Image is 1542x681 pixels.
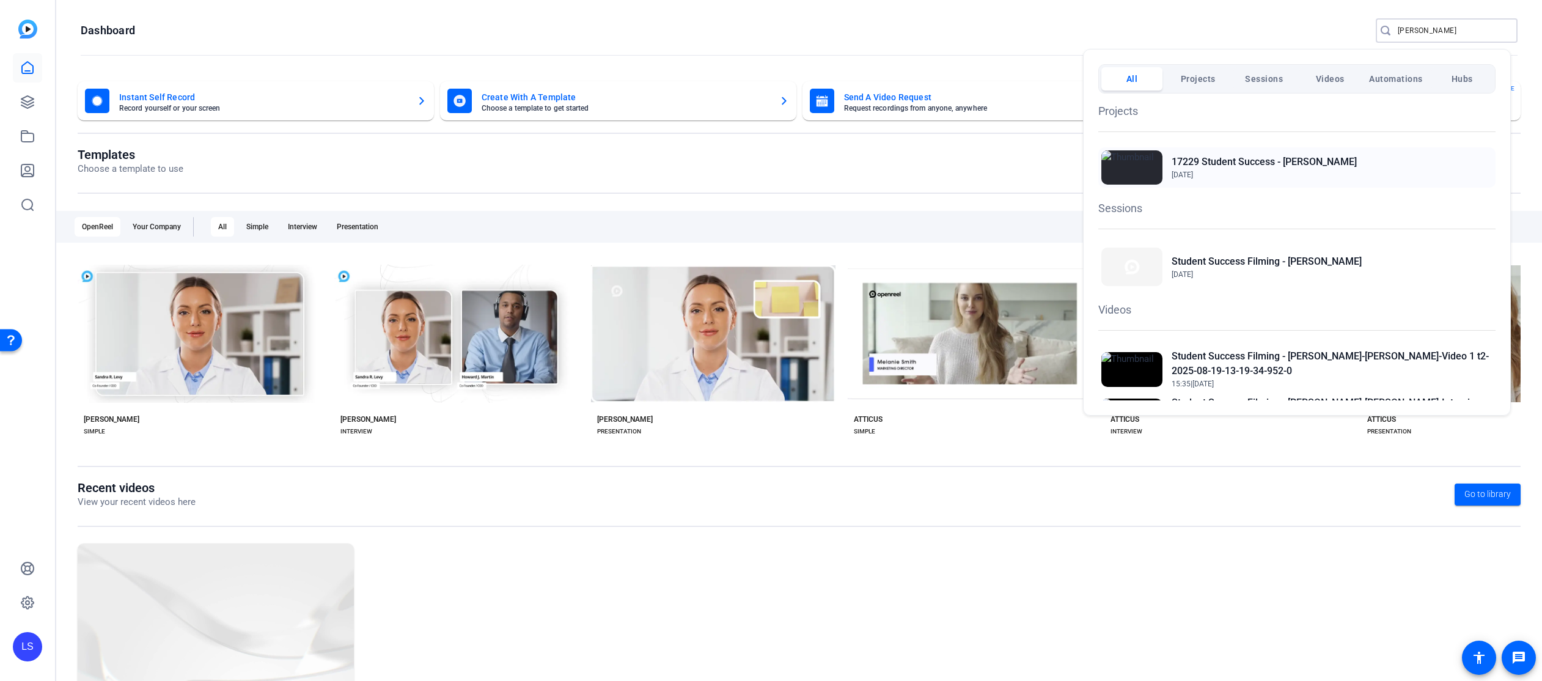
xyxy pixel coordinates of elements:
h2: Student Success Filming - [PERSON_NAME]-[PERSON_NAME]-Video 1 t2-2025-08-19-13-19-34-952-0 [1172,349,1492,378]
h1: Videos [1098,301,1496,318]
h2: Student Success Filming - [PERSON_NAME]-[PERSON_NAME]-Interview 1-2025-08-19-08-10-58-304-0 [1172,396,1492,425]
img: Thumbnail [1101,248,1162,286]
img: Thumbnail [1101,352,1162,386]
span: 15:35 [1172,380,1191,388]
span: Projects [1181,68,1216,90]
h1: Projects [1098,103,1496,119]
span: Videos [1316,68,1345,90]
h2: 17229 Student Success - [PERSON_NAME] [1172,155,1357,169]
h2: Student Success Filming - [PERSON_NAME] [1172,254,1362,269]
img: Thumbnail [1101,150,1162,185]
span: Sessions [1245,68,1283,90]
span: Hubs [1452,68,1473,90]
span: [DATE] [1192,380,1214,388]
span: Automations [1369,68,1423,90]
span: [DATE] [1172,171,1193,179]
span: [DATE] [1172,270,1193,279]
h1: Sessions [1098,200,1496,216]
span: | [1191,380,1192,388]
span: All [1126,68,1138,90]
img: Thumbnail [1101,399,1162,433]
